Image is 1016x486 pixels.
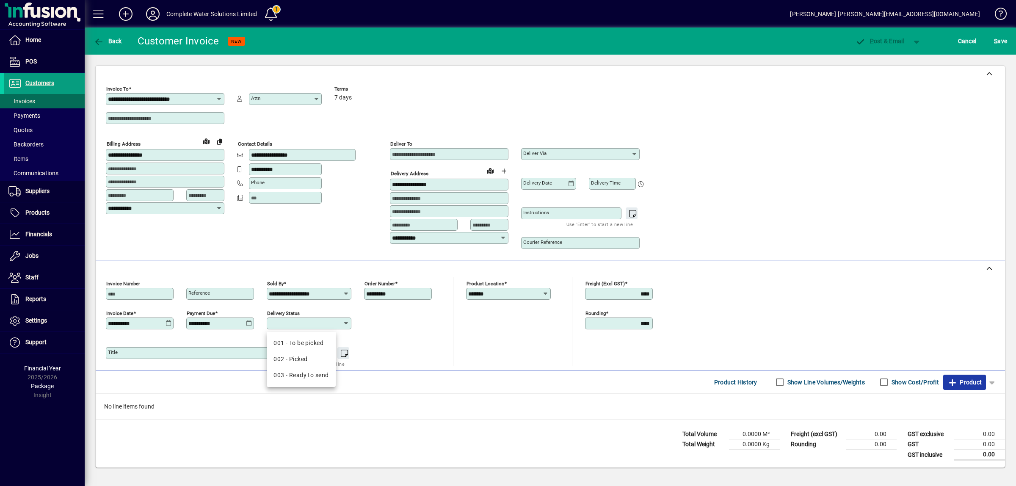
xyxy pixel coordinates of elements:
[523,150,547,156] mat-label: Deliver via
[25,231,52,237] span: Financials
[591,180,621,186] mat-label: Delivery time
[523,210,549,215] mat-label: Instructions
[106,310,133,316] mat-label: Invoice date
[4,123,85,137] a: Quotes
[25,317,47,324] span: Settings
[273,339,329,348] div: 001 - To be picked
[786,378,865,387] label: Show Line Volumes/Weights
[108,349,118,355] mat-label: Title
[96,394,1005,420] div: No line items found
[954,439,1005,450] td: 0.00
[251,95,260,101] mat-label: Attn
[954,429,1005,439] td: 0.00
[199,134,213,148] a: View on map
[25,252,39,259] span: Jobs
[334,94,352,101] span: 7 days
[8,127,33,133] span: Quotes
[678,429,729,439] td: Total Volume
[364,281,395,287] mat-label: Order number
[994,38,997,44] span: S
[890,378,939,387] label: Show Cost/Profit
[4,108,85,123] a: Payments
[4,289,85,310] a: Reports
[585,310,606,316] mat-label: Rounding
[4,51,85,72] a: POS
[846,429,897,439] td: 0.00
[958,34,977,48] span: Cancel
[31,383,54,389] span: Package
[4,310,85,331] a: Settings
[467,281,504,287] mat-label: Product location
[106,281,140,287] mat-label: Invoice number
[334,86,385,92] span: Terms
[273,371,329,380] div: 003 - Ready to send
[251,179,265,185] mat-label: Phone
[4,94,85,108] a: Invoices
[25,58,37,65] span: POS
[213,135,226,148] button: Copy to Delivery address
[855,38,904,44] span: ost & Email
[954,450,1005,460] td: 0.00
[585,281,625,287] mat-label: Freight (excl GST)
[729,429,780,439] td: 0.0000 M³
[267,335,335,351] mat-option: 001 - To be picked
[787,439,846,450] td: Rounding
[267,367,335,384] mat-option: 003 - Ready to send
[8,112,40,119] span: Payments
[25,295,46,302] span: Reports
[846,439,897,450] td: 0.00
[851,33,908,49] button: Post & Email
[94,38,122,44] span: Back
[106,86,129,92] mat-label: Invoice To
[25,188,50,194] span: Suppliers
[4,267,85,288] a: Staff
[988,2,1005,29] a: Knowledge Base
[903,439,954,450] td: GST
[523,180,552,186] mat-label: Delivery date
[4,137,85,152] a: Backorders
[523,239,562,245] mat-label: Courier Reference
[273,355,329,364] div: 002 - Picked
[956,33,979,49] button: Cancel
[678,439,729,450] td: Total Weight
[8,170,58,177] span: Communications
[870,38,874,44] span: P
[4,224,85,245] a: Financials
[4,152,85,166] a: Items
[903,450,954,460] td: GST inclusive
[188,290,210,296] mat-label: Reference
[138,34,219,48] div: Customer Invoice
[25,274,39,281] span: Staff
[4,30,85,51] a: Home
[25,80,54,86] span: Customers
[91,33,124,49] button: Back
[566,219,633,229] mat-hint: Use 'Enter' to start a new line
[4,332,85,353] a: Support
[112,6,139,22] button: Add
[25,36,41,43] span: Home
[497,164,511,178] button: Choose address
[994,34,1007,48] span: ave
[8,98,35,105] span: Invoices
[25,339,47,345] span: Support
[267,351,335,367] mat-option: 002 - Picked
[8,141,44,148] span: Backorders
[992,33,1009,49] button: Save
[267,281,284,287] mat-label: Sold by
[711,375,761,390] button: Product History
[24,365,61,372] span: Financial Year
[4,202,85,224] a: Products
[790,7,980,21] div: [PERSON_NAME] [PERSON_NAME][EMAIL_ADDRESS][DOMAIN_NAME]
[231,39,242,44] span: NEW
[390,141,412,147] mat-label: Deliver To
[4,246,85,267] a: Jobs
[787,429,846,439] td: Freight (excl GST)
[483,164,497,177] a: View on map
[267,310,300,316] mat-label: Delivery status
[166,7,257,21] div: Complete Water Solutions Limited
[943,375,986,390] button: Product
[8,155,28,162] span: Items
[187,310,215,316] mat-label: Payment due
[714,376,757,389] span: Product History
[4,181,85,202] a: Suppliers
